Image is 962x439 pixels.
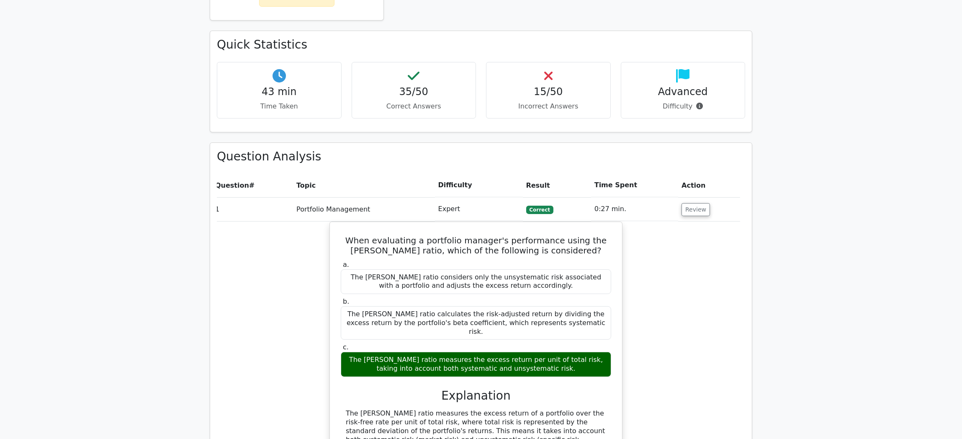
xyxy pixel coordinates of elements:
[359,86,469,98] h4: 35/50
[359,101,469,111] p: Correct Answers
[217,38,745,52] h3: Quick Statistics
[212,173,293,197] th: #
[215,181,249,189] span: Question
[224,86,334,98] h4: 43 min
[591,197,678,221] td: 0:27 min.
[341,352,611,377] div: The [PERSON_NAME] ratio measures the excess return per unit of total risk, taking into account bo...
[343,297,349,305] span: b.
[341,306,611,340] div: The [PERSON_NAME] ratio calculates the risk-adjusted return by dividing the excess return by the ...
[212,197,293,221] td: 1
[293,197,435,221] td: Portfolio Management
[224,101,334,111] p: Time Taken
[435,173,523,197] th: Difficulty
[628,101,738,111] p: Difficulty
[343,261,349,269] span: a.
[628,86,738,98] h4: Advanced
[346,389,606,403] h3: Explanation
[678,173,740,197] th: Action
[341,269,611,294] div: The [PERSON_NAME] ratio considers only the unsystematic risk associated with a portfolio and adju...
[493,86,604,98] h4: 15/50
[591,173,678,197] th: Time Spent
[343,343,349,351] span: c.
[435,197,523,221] td: Expert
[523,173,591,197] th: Result
[217,150,745,164] h3: Question Analysis
[526,206,553,214] span: Correct
[340,235,612,256] h5: When evaluating a portfolio manager's performance using the [PERSON_NAME] ratio, which of the fol...
[293,173,435,197] th: Topic
[682,203,710,216] button: Review
[493,101,604,111] p: Incorrect Answers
